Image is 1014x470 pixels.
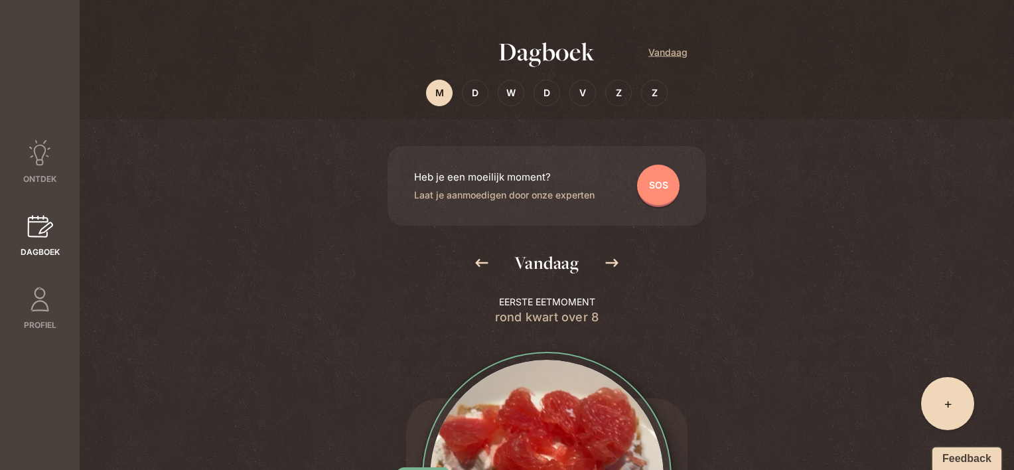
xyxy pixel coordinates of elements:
span: D [472,85,478,100]
span: Z [652,85,658,100]
p: Laat je aanmoedigen door onze experten [414,187,595,202]
span: D [543,85,550,100]
span: Ontdek [23,173,56,185]
span: M [435,85,444,100]
div: SOS [637,165,680,207]
p: Heb je een moeilijk moment? [414,169,595,185]
span: eerste eetmoment [499,294,595,309]
h2: Dagboek [406,35,688,69]
span: rond kwart over 8 [495,309,599,325]
span: V [579,85,586,100]
span: Dagboek [21,246,60,258]
span: + [944,394,952,413]
span: Vandaag [648,44,688,60]
span: Profiel [24,319,56,331]
iframe: Ybug feedback widget [926,443,1004,470]
span: Z [616,85,622,100]
span: Vandaag [514,252,579,273]
span: W [506,85,516,100]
